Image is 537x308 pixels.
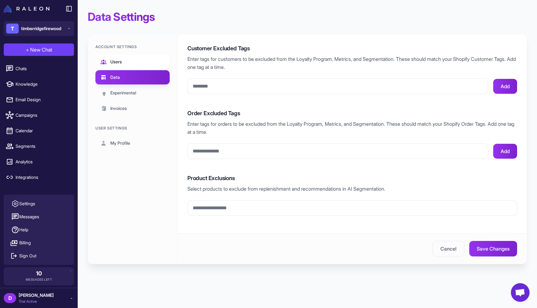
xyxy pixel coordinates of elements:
[2,93,75,106] a: Email Design
[16,158,70,165] span: Analytics
[433,241,464,256] button: Cancel
[187,120,517,136] p: Enter tags for orders to be excluded from the Loyalty Program, Metrics, and Segmentation. These s...
[493,144,517,159] button: Add
[36,271,42,276] span: 10
[110,58,122,65] span: Users
[95,55,170,69] a: Users
[95,136,170,150] a: My Profile
[110,74,120,81] span: Data
[19,226,28,233] span: Help
[95,125,170,131] div: User Settings
[4,5,49,12] img: Raleon Logo
[469,241,517,256] button: Save Changes
[511,283,530,302] div: Open chat
[19,299,54,304] span: Trial Active
[16,96,70,103] span: Email Design
[4,293,16,303] div: D
[26,277,52,282] span: Messages Left
[2,78,75,91] a: Knowledge
[6,24,19,34] div: T
[21,25,61,32] span: timberridgefirewood
[187,44,517,52] label: Customer Excluded Tags
[4,5,52,12] a: Raleon Logo
[2,171,75,184] a: Integrations
[110,105,127,112] span: Invoices
[16,143,70,150] span: Segments
[4,43,74,56] button: +New Chat
[187,55,517,71] p: Enter tags for customers to be excluded from the Loyalty Program, Metrics, and Segmentation. Thes...
[95,44,170,50] div: Account Settings
[2,62,75,75] a: Chats
[95,70,170,84] a: Data
[95,86,170,100] a: Experimental
[187,109,517,117] label: Order Excluded Tags
[187,185,517,193] p: Select products to exclude from replenishment and recommendations in AI Segmentation.
[2,109,75,122] a: Campaigns
[2,140,75,153] a: Segments
[26,46,29,53] span: +
[16,127,70,134] span: Calendar
[6,249,71,262] button: Sign Out
[19,252,36,259] span: Sign Out
[4,21,74,36] button: Ttimberridgefirewood
[16,112,70,119] span: Campaigns
[187,174,517,182] label: Product Exclusions
[493,79,517,94] button: Add
[88,10,155,24] h1: Data Settings
[30,46,52,53] span: New Chat
[110,140,130,147] span: My Profile
[16,81,70,88] span: Knowledge
[16,174,70,181] span: Integrations
[19,213,39,220] span: Messages
[95,101,170,115] a: Invoices
[2,155,75,168] a: Analytics
[110,89,136,96] span: Experimental
[2,124,75,137] a: Calendar
[6,223,71,236] a: Help
[19,292,54,299] span: [PERSON_NAME]
[19,239,31,246] span: Billing
[19,200,35,207] span: Settings
[16,65,70,72] span: Chats
[6,210,71,223] button: Messages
